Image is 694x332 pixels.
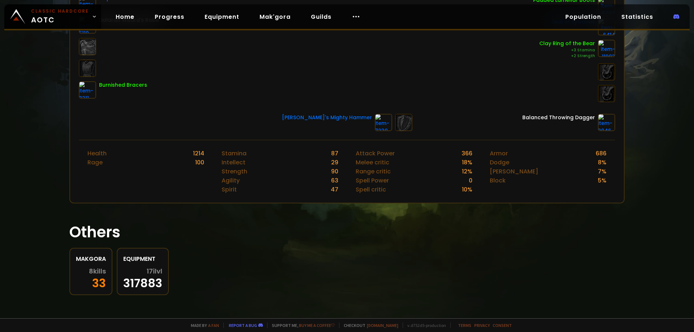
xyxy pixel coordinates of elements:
[199,9,245,24] a: Equipment
[31,8,89,14] small: Classic Hardcore
[87,158,103,167] div: Rage
[208,323,219,328] a: a fan
[222,158,245,167] div: Intellect
[331,167,338,176] div: 90
[403,323,446,328] span: v. d752d5 - production
[462,149,472,158] div: 366
[598,40,615,57] img: item-11993
[69,248,112,295] a: Makgora8kills33
[539,53,595,59] div: +2 Strength
[331,185,338,194] div: 47
[596,149,607,158] div: 686
[187,323,219,328] span: Made by
[616,9,659,24] a: Statistics
[375,114,392,131] img: item-7230
[99,81,147,89] div: Burnished Bracers
[305,9,337,24] a: Guilds
[331,149,338,158] div: 87
[222,167,247,176] div: Strength
[254,9,296,24] a: Mak'gora
[490,176,506,185] div: Block
[147,268,162,275] span: 17 ilvl
[493,323,512,328] a: Consent
[282,114,372,121] div: [PERSON_NAME]'s Mighty Hammer
[490,149,508,158] div: Armor
[110,9,140,24] a: Home
[222,176,240,185] div: Agility
[222,185,237,194] div: Spirit
[598,158,607,167] div: 8 %
[299,323,335,328] a: Buy me a coffee
[539,47,595,53] div: +3 Stamina
[76,254,106,263] div: Makgora
[490,158,509,167] div: Dodge
[598,167,607,176] div: 7 %
[598,114,615,131] img: item-2946
[339,323,398,328] span: Checkout
[331,176,338,185] div: 63
[87,149,107,158] div: Health
[123,268,162,289] div: 317883
[462,185,472,194] div: 10 %
[69,221,625,243] h1: Others
[229,323,257,328] a: Report a bug
[539,40,595,47] div: Clay Ring of the Bear
[356,185,386,194] div: Spell critic
[469,176,472,185] div: 0
[367,323,398,328] a: [DOMAIN_NAME]
[490,167,538,176] div: [PERSON_NAME]
[31,8,89,25] span: AOTC
[462,167,472,176] div: 12 %
[331,158,338,167] div: 29
[79,81,96,99] img: item-3211
[458,323,471,328] a: Terms
[356,158,389,167] div: Melee critic
[117,248,169,295] a: Equipment17ilvl317883
[356,167,391,176] div: Range critic
[356,176,389,185] div: Spell Power
[560,9,607,24] a: Population
[474,323,490,328] a: Privacy
[193,149,204,158] div: 1214
[462,158,472,167] div: 18 %
[598,176,607,185] div: 5 %
[4,4,101,29] a: Classic HardcoreAOTC
[89,268,106,275] span: 8 kills
[76,268,106,289] div: 33
[522,114,595,121] div: Balanced Throwing Dagger
[123,254,162,263] div: Equipment
[267,323,335,328] span: Support me,
[149,9,190,24] a: Progress
[222,149,247,158] div: Stamina
[356,149,395,158] div: Attack Power
[195,158,204,167] div: 100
